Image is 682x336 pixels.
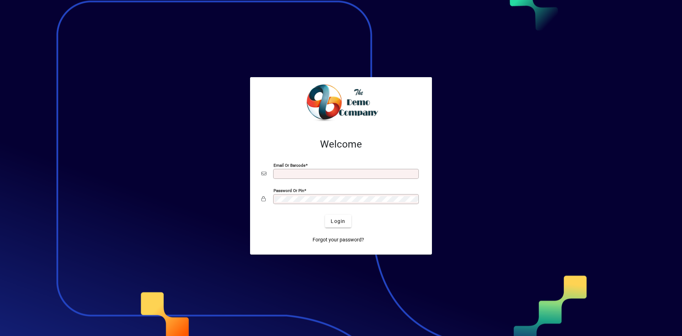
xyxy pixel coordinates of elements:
a: Forgot your password? [310,233,367,246]
span: Login [331,218,345,225]
button: Login [325,215,351,228]
mat-label: Email or Barcode [274,163,305,168]
h2: Welcome [261,138,421,150]
span: Forgot your password? [313,236,364,244]
mat-label: Password or Pin [274,188,304,193]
